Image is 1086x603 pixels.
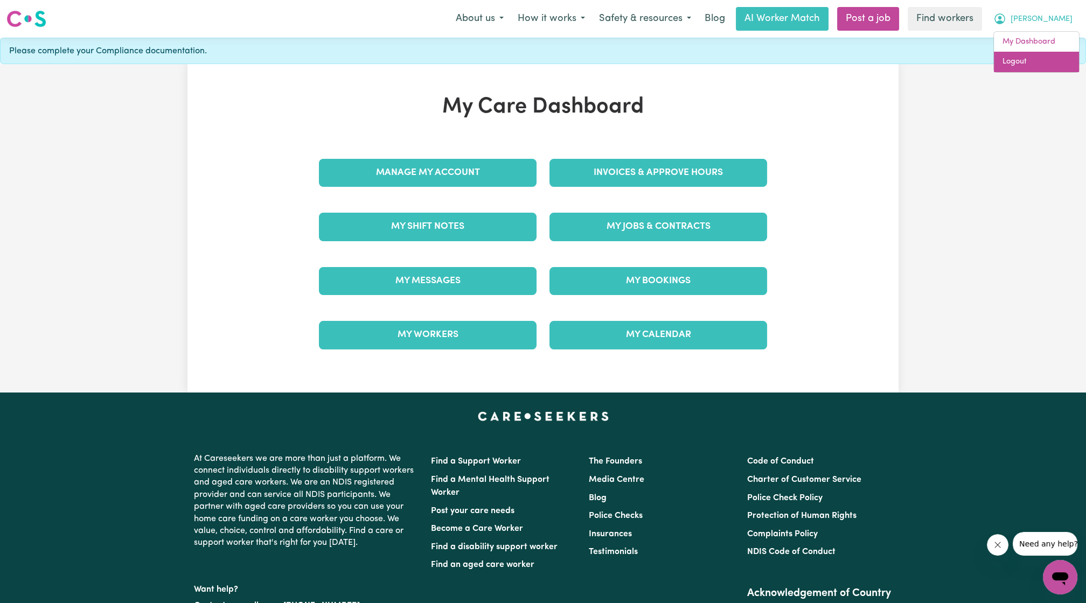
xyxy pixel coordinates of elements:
a: My Bookings [549,267,767,295]
a: My Dashboard [994,32,1079,52]
a: AI Worker Match [736,7,829,31]
a: Find workers [908,7,982,31]
a: Find an aged care worker [431,560,534,569]
button: About us [449,8,511,30]
a: Blog [698,7,732,31]
a: NDIS Code of Conduct [747,548,836,556]
a: Become a Care Worker [431,524,523,533]
h2: Acknowledgement of Country [747,587,892,600]
a: Charter of Customer Service [747,475,861,484]
a: Manage My Account [319,159,537,187]
span: [PERSON_NAME] [1011,13,1073,25]
a: Police Check Policy [747,494,823,502]
span: Need any help? [6,8,65,16]
a: Complaints Policy [747,530,818,538]
a: My Jobs & Contracts [549,213,767,241]
a: Protection of Human Rights [747,511,857,520]
a: Code of Conduct [747,457,814,466]
a: Post a job [837,7,899,31]
iframe: Button to launch messaging window [1043,560,1077,594]
a: Careseekers home page [478,412,609,420]
a: Logout [994,52,1079,72]
span: Please complete your Compliance documentation. [9,45,207,58]
a: My Messages [319,267,537,295]
a: Blog [589,494,607,502]
a: Police Checks [589,511,643,520]
p: At Careseekers we are more than just a platform. We connect individuals directly to disability su... [194,448,418,553]
a: Find a disability support worker [431,543,558,551]
button: My Account [986,8,1080,30]
a: My Workers [319,321,537,349]
a: My Shift Notes [319,213,537,241]
a: Insurances [589,530,632,538]
p: Want help? [194,579,418,595]
button: How it works [511,8,592,30]
button: Safety & resources [592,8,698,30]
iframe: Close message [987,534,1008,556]
a: Media Centre [589,475,644,484]
a: The Founders [589,457,642,466]
h1: My Care Dashboard [312,94,774,120]
a: Find a Support Worker [431,457,521,466]
div: My Account [993,31,1080,73]
a: Careseekers logo [6,6,46,31]
img: Careseekers logo [6,9,46,29]
a: Post your care needs [431,507,514,515]
iframe: Message from company [1013,532,1077,556]
a: Invoices & Approve Hours [549,159,767,187]
a: Find a Mental Health Support Worker [431,475,549,497]
a: Testimonials [589,548,638,556]
a: My Calendar [549,321,767,349]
